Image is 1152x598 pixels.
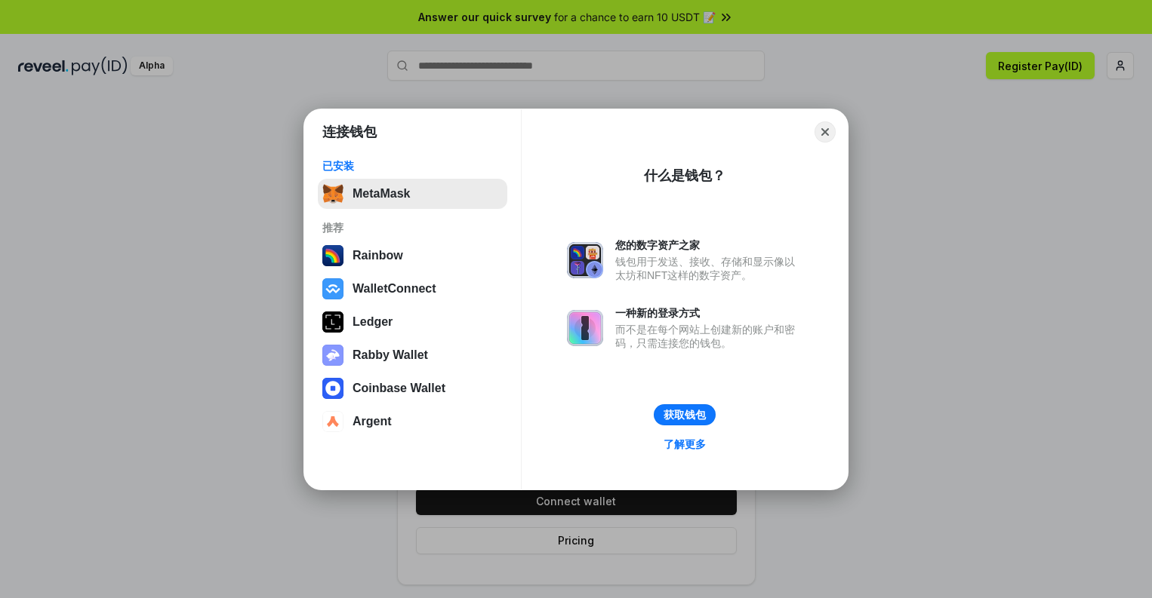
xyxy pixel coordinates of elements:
div: 钱包用于发送、接收、存储和显示像以太坊和NFT这样的数字资产。 [615,255,802,282]
div: 您的数字资产之家 [615,238,802,252]
img: svg+xml,%3Csvg%20width%3D%2228%22%20height%3D%2228%22%20viewBox%3D%220%200%2028%2028%22%20fill%3D... [322,378,343,399]
div: MetaMask [353,187,410,201]
button: Coinbase Wallet [318,373,507,403]
img: svg+xml,%3Csvg%20fill%3D%22none%22%20height%3D%2233%22%20viewBox%3D%220%200%2035%2033%22%20width%... [322,183,343,204]
div: 一种新的登录方式 [615,306,802,320]
button: MetaMask [318,179,507,209]
img: svg+xml,%3Csvg%20width%3D%2228%22%20height%3D%2228%22%20viewBox%3D%220%200%2028%2028%22%20fill%3D... [322,411,343,432]
div: 推荐 [322,221,503,235]
div: 而不是在每个网站上创建新的账户和密码，只需连接您的钱包。 [615,323,802,350]
div: Rabby Wallet [353,348,428,362]
button: Close [815,121,836,143]
img: svg+xml,%3Csvg%20xmlns%3D%22http%3A%2F%2Fwww.w3.org%2F2000%2Fsvg%22%20fill%3D%22none%22%20viewBox... [567,310,603,346]
button: Rabby Wallet [318,340,507,370]
div: WalletConnect [353,282,436,296]
img: svg+xml,%3Csvg%20xmlns%3D%22http%3A%2F%2Fwww.w3.org%2F2000%2Fsvg%22%20fill%3D%22none%22%20viewBox... [567,242,603,278]
a: 了解更多 [655,434,715,454]
div: 已安装 [322,159,503,173]
div: Coinbase Wallet [353,382,445,395]
div: Rainbow [353,249,403,262]
img: svg+xml,%3Csvg%20width%3D%22120%22%20height%3D%22120%22%20viewBox%3D%220%200%20120%20120%22%20fil... [322,245,343,266]
img: svg+xml,%3Csvg%20xmlns%3D%22http%3A%2F%2Fwww.w3.org%2F2000%2Fsvg%22%20fill%3D%22none%22%20viewBox... [322,345,343,366]
div: Ledger [353,315,393,329]
div: 什么是钱包？ [644,167,725,185]
div: Argent [353,415,392,428]
img: svg+xml,%3Csvg%20xmlns%3D%22http%3A%2F%2Fwww.w3.org%2F2000%2Fsvg%22%20width%3D%2228%22%20height%3... [322,311,343,333]
button: Rainbow [318,241,507,271]
h1: 连接钱包 [322,123,377,141]
button: Ledger [318,307,507,337]
div: 了解更多 [664,437,706,451]
button: WalletConnect [318,274,507,304]
button: Argent [318,406,507,437]
button: 获取钱包 [654,404,716,425]
div: 获取钱包 [664,408,706,422]
img: svg+xml,%3Csvg%20width%3D%2228%22%20height%3D%2228%22%20viewBox%3D%220%200%2028%2028%22%20fill%3D... [322,278,343,299]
